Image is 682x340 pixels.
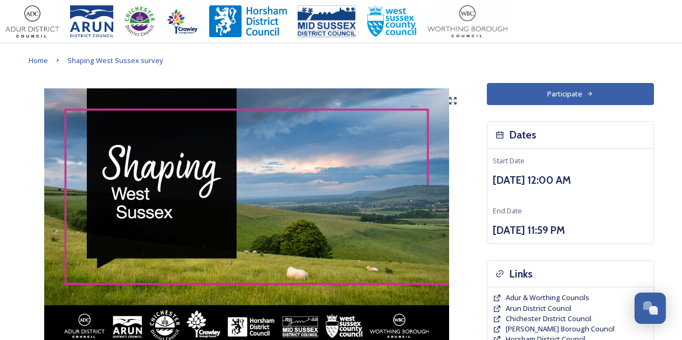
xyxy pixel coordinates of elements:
img: WSCCPos-Spot-25mm.jpg [367,5,417,38]
h3: Links [509,266,533,282]
span: Shaping West Sussex survey [67,55,163,65]
a: Adur & Worthing Councils [506,293,589,303]
h3: [DATE] 12:00 AM [493,172,648,188]
img: Arun%20District%20Council%20logo%20blue%20CMYK.jpg [70,5,113,38]
h3: [DATE] 11:59 PM [493,223,648,238]
button: Participate [487,83,654,105]
img: Adur%20logo%20%281%29.jpeg [5,5,59,38]
a: Home [29,54,48,67]
img: Worthing_Adur%20%281%29.jpg [428,5,507,38]
a: Chichester District Council [506,314,591,324]
img: 150ppimsdc%20logo%20blue.png [298,5,356,38]
img: Horsham%20DC%20Logo.jpg [209,5,287,38]
a: [PERSON_NAME] Borough Council [506,324,615,334]
a: Shaping West Sussex survey [67,54,163,67]
a: Arun District Council [506,303,571,314]
span: End Date [493,206,522,216]
h3: Dates [509,127,536,143]
img: Crawley%20BC%20logo.jpg [166,5,198,38]
span: Home [29,55,48,65]
button: Open Chat [635,293,666,324]
span: Arun District Council [506,303,571,313]
img: CDC%20Logo%20-%20you%20may%20have%20a%20better%20version.jpg [124,5,155,38]
span: Start Date [493,156,525,165]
